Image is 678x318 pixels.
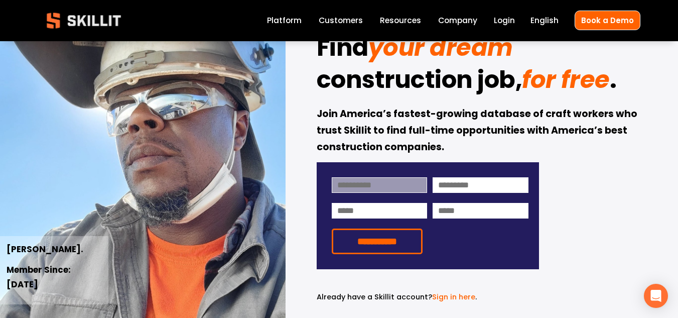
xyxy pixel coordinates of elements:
[438,14,477,28] a: Company
[317,61,522,102] strong: construction job,
[380,14,421,28] a: folder dropdown
[317,292,432,302] span: Already have a Skillit account?
[530,15,559,26] span: English
[380,15,421,26] span: Resources
[368,31,513,64] em: your dream
[319,14,363,28] a: Customers
[7,263,73,292] strong: Member Since: [DATE]
[522,63,609,96] em: for free
[494,14,515,28] a: Login
[644,284,668,308] div: Open Intercom Messenger
[7,243,83,257] strong: [PERSON_NAME].
[317,29,368,70] strong: Find
[317,107,639,156] strong: Join America’s fastest-growing database of craft workers who trust Skillit to find full-time oppo...
[610,61,617,102] strong: .
[530,14,559,28] div: language picker
[317,291,539,303] p: .
[575,11,640,30] a: Book a Demo
[432,292,475,302] a: Sign in here
[267,14,302,28] a: Platform
[38,6,129,36] img: Skillit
